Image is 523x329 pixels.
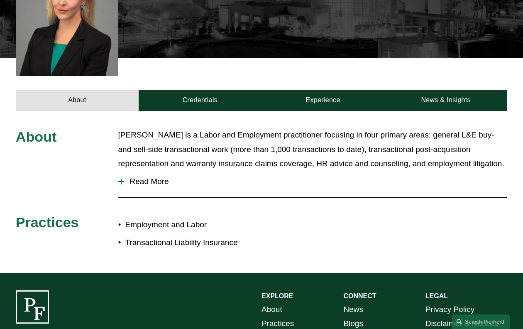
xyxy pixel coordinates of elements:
[261,302,282,317] a: About
[125,218,261,232] p: Employment and Labor
[118,171,508,192] button: Read More
[118,128,508,171] p: [PERSON_NAME] is a Labor and Employment practitioner focusing in four primary areas: general L&E ...
[425,292,448,300] strong: LEGAL
[16,90,139,111] a: About
[384,90,507,111] a: News & Insights
[261,90,384,111] a: Experience
[425,302,474,317] a: Privacy Policy
[452,314,510,329] a: Search this site
[124,177,508,186] span: Read More
[343,302,363,317] a: News
[139,90,261,111] a: Credentials
[261,292,293,300] strong: EXPLORE
[16,214,79,230] span: Practices
[343,292,376,300] strong: CONNECT
[16,129,57,145] span: About
[125,236,261,250] p: Transactional Liability Insurance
